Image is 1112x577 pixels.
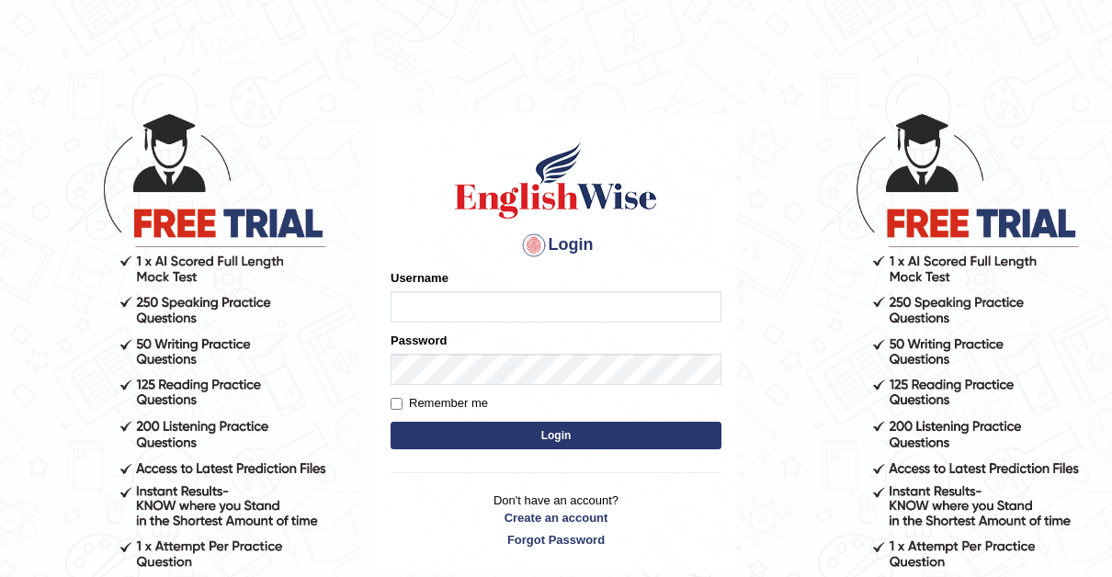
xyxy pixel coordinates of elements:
[391,332,447,349] label: Password
[391,422,721,449] button: Login
[391,509,721,526] a: Create an account
[391,394,488,413] label: Remember me
[391,531,721,549] a: Forgot Password
[451,139,661,221] img: Logo of English Wise sign in for intelligent practice with AI
[391,398,403,410] input: Remember me
[391,269,448,287] label: Username
[391,492,721,549] p: Don't have an account?
[391,231,721,260] h4: Login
